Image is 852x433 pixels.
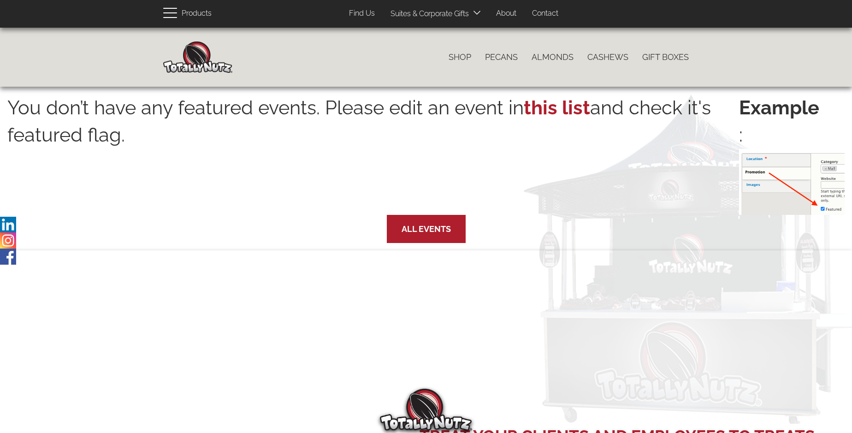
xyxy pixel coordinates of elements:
a: Suites & Corporate Gifts [384,5,472,23]
a: About [489,5,523,23]
span: Products [182,7,212,20]
a: Shop [442,47,478,67]
img: Home [163,42,232,73]
a: Gift Boxes [635,47,696,67]
a: Find Us [342,5,382,23]
a: this list [524,96,590,119]
a: Almonds [525,47,580,67]
a: Contact [525,5,565,23]
img: Totally Nutz Logo [380,389,472,431]
img: featured-event.png [739,149,845,215]
a: Cashews [580,47,635,67]
strong: Example [739,94,845,121]
p: : [739,94,845,215]
a: All Events [402,224,451,234]
p: You don’t have any featured events. Please edit an event in and check it's featured flag. [7,94,739,210]
a: Pecans [478,47,525,67]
